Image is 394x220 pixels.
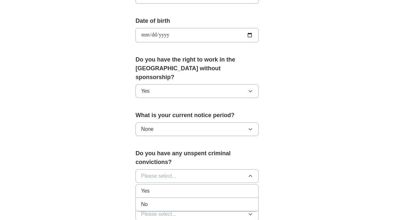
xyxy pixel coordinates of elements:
button: Please select... [135,169,259,183]
label: Date of birth [135,17,259,25]
label: Do you have any unspent criminal convictions? [135,149,259,167]
span: None [141,125,153,133]
span: Please select... [141,210,176,218]
button: None [135,122,259,136]
label: Do you have the right to work in the [GEOGRAPHIC_DATA] without sponsorship? [135,55,259,82]
span: No [141,200,148,208]
label: What is your current notice period? [135,111,259,120]
button: Yes [135,84,259,98]
span: Please select... [141,172,176,180]
span: Yes [141,87,149,95]
span: Yes [141,187,149,195]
